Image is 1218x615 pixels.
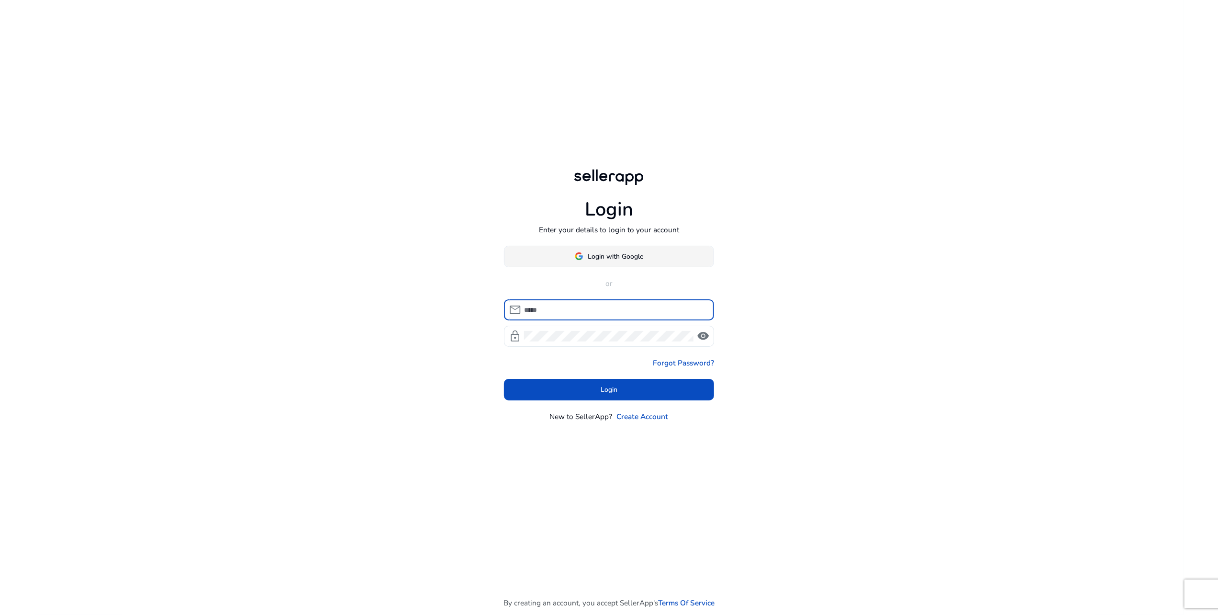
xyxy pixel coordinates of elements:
[504,278,715,289] p: or
[588,251,644,262] span: Login with Google
[658,597,715,608] a: Terms Of Service
[509,304,521,316] span: mail
[585,198,633,221] h1: Login
[550,411,613,422] p: New to SellerApp?
[504,246,715,267] button: Login with Google
[653,357,714,368] a: Forgot Password?
[601,385,617,395] span: Login
[539,224,679,235] p: Enter your details to login to your account
[575,252,583,261] img: google-logo.svg
[504,379,715,400] button: Login
[616,411,668,422] a: Create Account
[697,330,709,342] span: visibility
[509,330,521,342] span: lock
